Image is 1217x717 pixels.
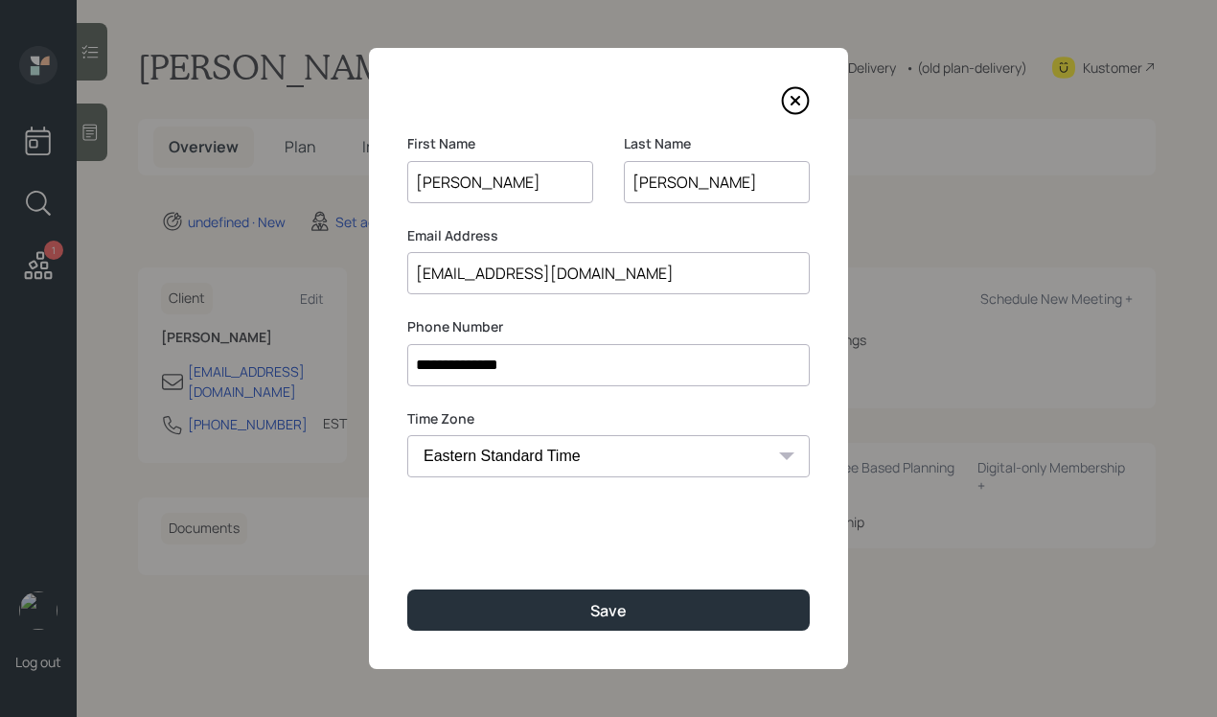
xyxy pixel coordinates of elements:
label: Phone Number [407,317,810,336]
label: First Name [407,134,593,153]
label: Last Name [624,134,810,153]
label: Email Address [407,226,810,245]
button: Save [407,590,810,631]
label: Time Zone [407,409,810,428]
div: Save [590,600,627,621]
